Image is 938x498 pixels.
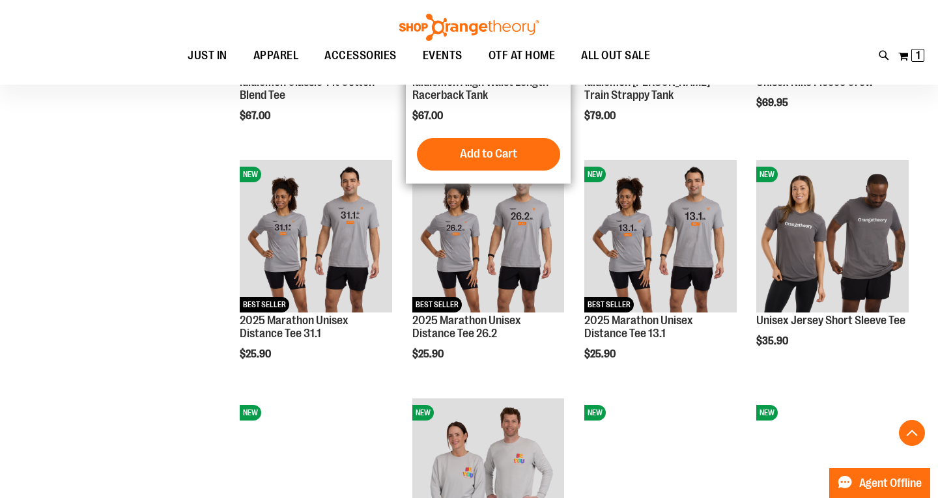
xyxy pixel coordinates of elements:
[412,348,446,360] span: $25.90
[423,41,462,70] span: EVENTS
[406,154,571,393] div: product
[240,348,273,360] span: $25.90
[412,76,548,102] a: lululemon Align Waist Length Racerback Tank
[417,138,560,171] button: Add to Cart
[756,167,778,182] span: NEW
[578,154,743,393] div: product
[756,160,909,312] img: Unisex Jersey Short Sleeve Tee
[584,160,737,312] img: 2025 Marathon Unisex Distance Tee 13.1
[412,110,445,122] span: $67.00
[584,348,618,360] span: $25.90
[240,160,392,312] img: 2025 Marathon Unisex Distance Tee 31.1
[756,314,905,327] a: Unisex Jersey Short Sleeve Tee
[324,41,397,70] span: ACCESSORIES
[899,420,925,446] button: Back To Top
[756,335,790,347] span: $35.90
[916,49,920,62] span: 1
[489,41,556,70] span: OTF AT HOME
[584,314,693,340] a: 2025 Marathon Unisex Distance Tee 13.1
[412,314,521,340] a: 2025 Marathon Unisex Distance Tee 26.2
[756,97,790,109] span: $69.95
[240,297,289,312] span: BEST SELLER
[233,154,399,393] div: product
[584,167,606,182] span: NEW
[584,160,737,314] a: 2025 Marathon Unisex Distance Tee 13.1NEWBEST SELLER
[581,41,650,70] span: ALL OUT SALE
[829,468,930,498] button: Agent Offline
[584,297,634,312] span: BEST SELLER
[240,160,392,314] a: 2025 Marathon Unisex Distance Tee 31.1NEWBEST SELLER
[253,41,299,70] span: APPAREL
[240,405,261,421] span: NEW
[859,477,922,490] span: Agent Offline
[240,167,261,182] span: NEW
[240,76,378,102] a: lululemon Classic-Fit Cotton-Blend Tee
[397,14,541,41] img: Shop Orangetheory
[756,160,909,314] a: Unisex Jersey Short Sleeve TeeNEW
[584,405,606,421] span: NEW
[412,405,434,421] span: NEW
[584,76,710,102] a: lululemon [PERSON_NAME] Train Strappy Tank
[756,405,778,421] span: NEW
[584,110,618,122] span: $79.00
[750,154,915,380] div: product
[412,160,565,312] img: 2025 Marathon Unisex Distance Tee 26.2
[240,314,348,340] a: 2025 Marathon Unisex Distance Tee 31.1
[460,146,517,161] span: Add to Cart
[412,297,462,312] span: BEST SELLER
[412,160,565,314] a: 2025 Marathon Unisex Distance Tee 26.2NEWBEST SELLER
[188,41,227,70] span: JUST IN
[240,110,272,122] span: $67.00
